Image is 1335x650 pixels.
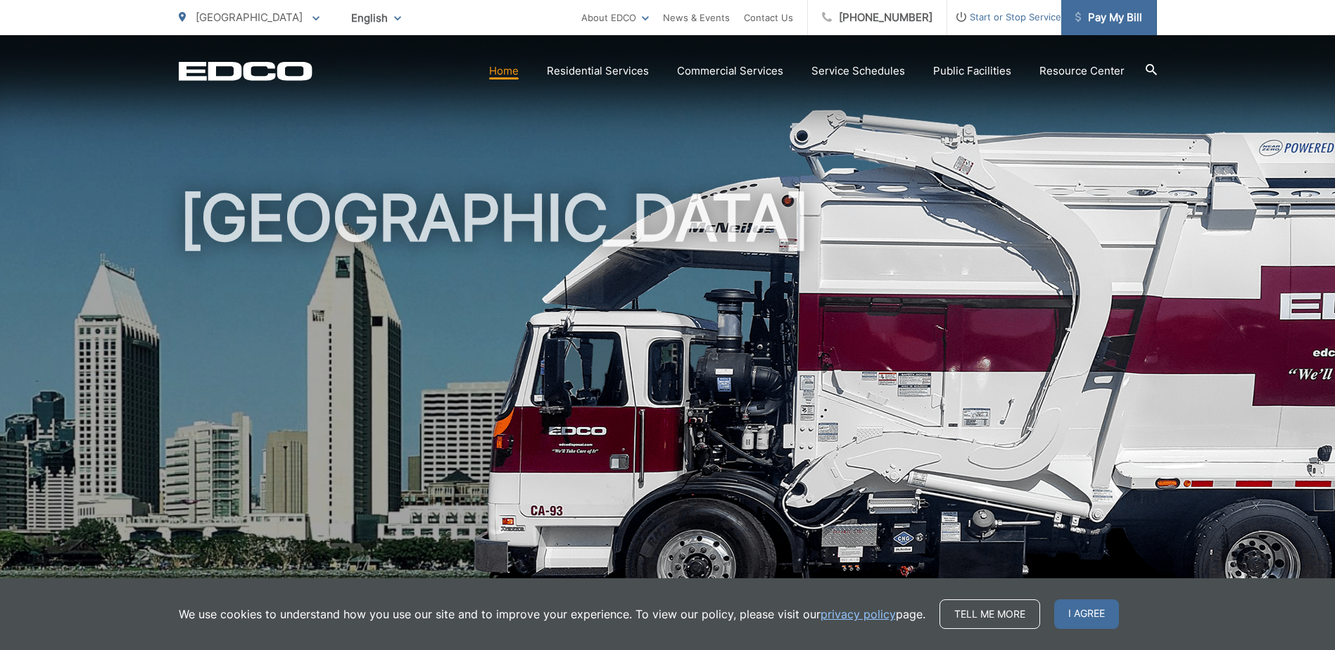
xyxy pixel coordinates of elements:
a: Residential Services [547,63,649,79]
a: Home [489,63,519,79]
p: We use cookies to understand how you use our site and to improve your experience. To view our pol... [179,606,925,623]
a: Commercial Services [677,63,783,79]
span: English [341,6,412,30]
span: I agree [1054,599,1119,629]
a: News & Events [663,9,730,26]
a: privacy policy [821,606,896,623]
h1: [GEOGRAPHIC_DATA] [179,183,1157,628]
a: Service Schedules [811,63,905,79]
a: EDCD logo. Return to the homepage. [179,61,312,81]
a: About EDCO [581,9,649,26]
a: Resource Center [1039,63,1125,79]
a: Tell me more [939,599,1040,629]
span: Pay My Bill [1075,9,1142,26]
span: [GEOGRAPHIC_DATA] [196,11,303,24]
a: Public Facilities [933,63,1011,79]
a: Contact Us [744,9,793,26]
